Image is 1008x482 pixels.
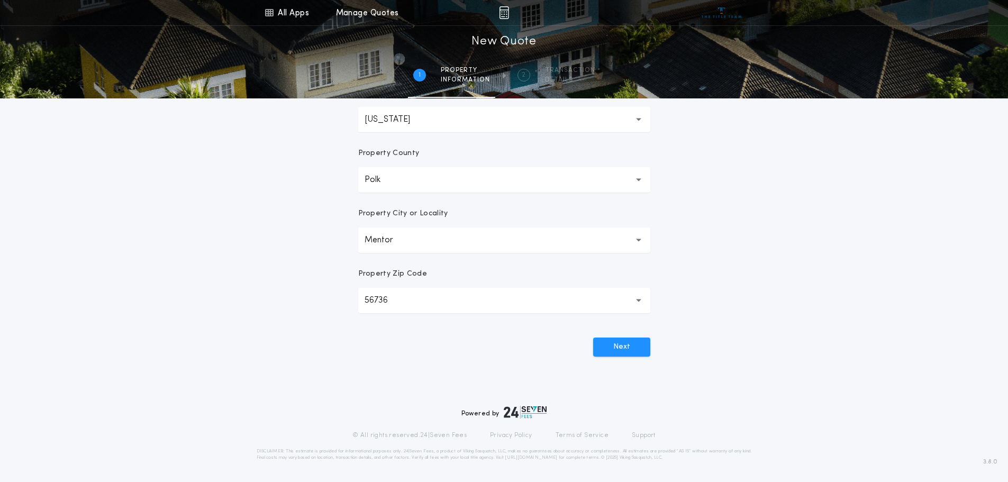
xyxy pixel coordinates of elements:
[419,71,421,79] h2: 1
[702,7,741,18] img: vs-icon
[365,174,397,186] p: Polk
[593,338,650,357] button: Next
[556,431,609,440] a: Terms of Service
[545,66,595,75] span: Transaction
[505,456,557,460] a: [URL][DOMAIN_NAME]
[632,431,656,440] a: Support
[358,208,448,219] p: Property City or Locality
[358,107,650,132] button: [US_STATE]
[983,457,997,467] span: 3.8.0
[358,167,650,193] button: Polk
[504,406,547,419] img: logo
[441,76,490,84] span: information
[499,6,509,19] img: img
[545,76,595,84] span: details
[365,294,405,307] p: 56736
[358,228,650,253] button: Mentor
[471,33,536,50] h1: New Quote
[365,234,410,247] p: Mentor
[352,431,467,440] p: © All rights reserved. 24|Seven Fees
[358,269,427,279] p: Property Zip Code
[358,288,650,313] button: 56736
[257,448,752,461] p: DISCLAIMER: This estimate is provided for informational purposes only. 24|Seven Fees, a product o...
[461,406,547,419] div: Powered by
[490,431,532,440] a: Privacy Policy
[365,113,427,126] p: [US_STATE]
[441,66,490,75] span: Property
[358,148,420,159] p: Property County
[522,71,525,79] h2: 2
